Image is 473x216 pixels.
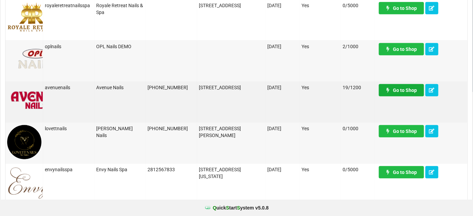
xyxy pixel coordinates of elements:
a: Go to Shop [379,84,424,96]
img: OPLNails-Logo.png [7,43,64,77]
span: Q [213,205,217,211]
div: Yes [302,125,339,132]
div: Yes [302,2,339,9]
div: [PHONE_NUMBER] [148,84,195,91]
div: [STREET_ADDRESS] [199,2,264,9]
div: OPL Nails DEMO [96,43,144,50]
div: Royale Retreat Nails & Spa [96,2,144,16]
a: Go to Shop [379,2,424,14]
div: [PHONE_NUMBER] [148,125,195,132]
b: uick tart ystem v 5.0.8 [213,204,269,211]
div: Avenue Nails [96,84,144,91]
div: [STREET_ADDRESS] [199,84,264,91]
a: Go to Shop [379,43,424,55]
div: 0/5000 [343,166,373,173]
div: [DATE] [267,166,298,173]
div: oplnails [45,43,92,50]
img: favicon.ico [204,204,211,211]
div: Yes [302,84,339,91]
div: 19/1200 [343,84,373,91]
div: [PERSON_NAME] Nails [96,125,144,139]
img: logo-RoyaleRetreatNailSpa-removebg-preview.png [7,2,59,36]
span: S [226,205,229,211]
div: 0/1000 [343,125,373,132]
div: 2812567833 [148,166,195,173]
span: S [237,205,240,211]
div: lovettnails [45,125,92,132]
div: [DATE] [267,84,298,91]
div: Yes [302,166,339,173]
div: avenuenails [45,84,92,91]
img: AvenueNails-Logo.png [7,84,64,118]
div: 0/5000 [343,2,373,9]
div: [DATE] [267,2,298,9]
div: Envy Nails Spa [96,166,144,173]
a: Go to Shop [379,166,424,178]
div: Yes [302,43,339,50]
div: [STREET_ADDRESS][PERSON_NAME] [199,125,264,139]
div: [DATE] [267,43,298,50]
div: envynailsspa [45,166,92,173]
img: Lovett1.png [7,125,41,159]
img: ENS-logo.png [7,166,99,200]
div: [DATE] [267,125,298,132]
div: royaleretreatnailsspa [45,2,92,9]
div: [STREET_ADDRESS][US_STATE] [199,166,264,180]
a: Go to Shop [379,125,424,137]
div: 2/1000 [343,43,373,50]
